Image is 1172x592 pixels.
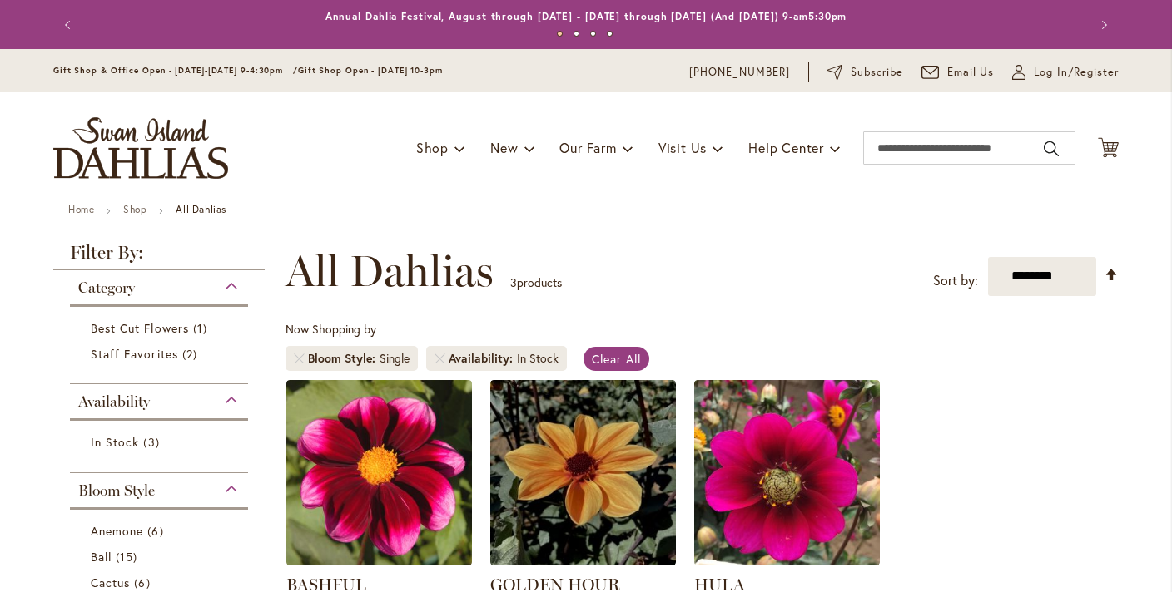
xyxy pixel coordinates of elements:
[1034,64,1119,81] span: Log In/Register
[286,321,376,337] span: Now Shopping by
[748,139,824,156] span: Help Center
[694,380,880,565] img: HULA
[308,350,380,367] span: Bloom Style
[91,548,231,565] a: Ball 15
[53,8,87,42] button: Previous
[325,10,847,22] a: Annual Dahlia Festival, August through [DATE] - [DATE] through [DATE] (And [DATE]) 9-am5:30pm
[490,553,676,569] a: Golden Hour
[134,574,154,591] span: 6
[91,522,231,540] a: Anemone 6
[510,274,517,290] span: 3
[286,380,472,565] img: BASHFUL
[91,574,231,591] a: Cactus 6
[1085,8,1119,42] button: Next
[449,350,517,367] span: Availability
[517,350,559,367] div: In Stock
[78,392,150,411] span: Availability
[91,345,231,363] a: Staff Favorites
[91,523,143,539] span: Anemone
[91,320,189,336] span: Best Cut Flowers
[921,64,995,81] a: Email Us
[68,203,94,215] a: Home
[193,319,211,337] span: 1
[91,434,139,450] span: In Stock
[590,31,596,37] button: 3 of 4
[933,265,978,296] label: Sort by:
[490,380,676,565] img: Golden Hour
[176,203,226,215] strong: All Dahlias
[123,203,146,215] a: Shop
[147,522,167,540] span: 6
[607,31,613,37] button: 4 of 4
[53,117,228,179] a: store logo
[851,64,903,81] span: Subscribe
[91,433,231,451] a: In Stock 3
[116,548,142,565] span: 15
[294,353,304,363] a: Remove Bloom Style Single
[490,139,518,156] span: New
[559,139,616,156] span: Our Farm
[78,481,155,500] span: Bloom Style
[574,31,579,37] button: 2 of 4
[416,139,449,156] span: Shop
[91,575,130,590] span: Cactus
[380,350,410,367] div: Single
[694,553,880,569] a: HULA
[78,279,135,297] span: Category
[557,31,563,37] button: 1 of 4
[286,246,494,296] span: All Dahlias
[91,549,112,565] span: Ball
[143,433,163,451] span: 3
[592,351,641,367] span: Clear All
[584,347,649,371] a: Clear All
[91,319,231,337] a: Best Cut Flowers
[947,64,995,81] span: Email Us
[91,346,178,362] span: Staff Favorites
[510,269,562,296] p: products
[182,345,201,363] span: 2
[689,64,790,81] a: [PHONE_NUMBER]
[1012,64,1119,81] a: Log In/Register
[827,64,903,81] a: Subscribe
[435,353,444,363] a: Remove Availability In Stock
[286,553,472,569] a: BASHFUL
[53,244,265,270] strong: Filter By:
[298,65,443,76] span: Gift Shop Open - [DATE] 10-3pm
[658,139,707,156] span: Visit Us
[53,65,298,76] span: Gift Shop & Office Open - [DATE]-[DATE] 9-4:30pm /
